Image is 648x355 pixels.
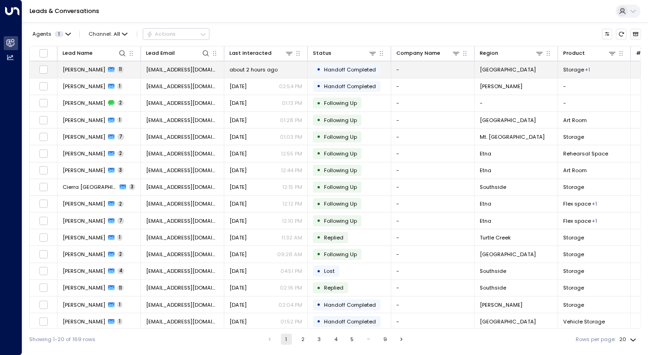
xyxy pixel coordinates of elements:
[146,217,219,225] span: abuefort@gmail.com
[63,49,93,58] div: Lead Name
[146,116,219,124] span: kksamples@comcast.net
[563,167,587,174] span: Art Room
[576,336,616,343] label: Rows per page:
[229,301,247,309] span: Oct 08, 2025
[317,97,321,110] div: •
[324,66,376,73] span: Handoff Completed
[324,217,357,225] span: Following Up
[282,183,302,191] p: 12:15 PM
[39,199,48,208] span: Toggle select row
[480,267,506,275] span: Southside
[117,302,122,308] span: 1
[324,318,376,325] span: Handoff Completed
[317,248,321,260] div: •
[39,317,48,326] span: Toggle select row
[585,66,590,73] div: Vehicle Storage
[391,280,475,296] td: -
[117,234,122,241] span: 1
[324,251,357,258] span: Following Up
[63,251,105,258] span: Mary Davis
[563,217,591,225] span: Flex space
[229,284,247,291] span: Sep 22, 2025
[63,133,105,141] span: Dustin White
[324,116,357,124] span: Following Up
[480,284,506,291] span: Southside
[129,184,135,190] span: 3
[317,265,321,278] div: •
[280,267,302,275] p: 04:51 PM
[117,201,124,207] span: 2
[324,284,343,291] span: Replied
[117,167,124,174] span: 3
[391,179,475,195] td: -
[229,133,247,141] span: Yesterday
[282,200,302,207] p: 12:12 PM
[63,301,105,309] span: Harold Broadhurst
[317,147,321,160] div: •
[391,229,475,245] td: -
[480,217,491,225] span: Etna
[563,251,584,258] span: Storage
[229,251,247,258] span: Yesterday
[146,251,219,258] span: madavis528@comcast.net
[39,250,48,259] span: Toggle select row
[39,65,48,74] span: Toggle select row
[146,150,219,157] span: ochre_blusher56@icloud.com
[480,167,491,174] span: Etna
[324,150,357,157] span: Following Up
[391,61,475,77] td: -
[86,29,131,39] span: Channel:
[391,196,475,212] td: -
[146,183,219,191] span: 412cieo.cieo@gmail.com
[146,49,210,58] div: Lead Email
[229,200,247,207] span: Yesterday
[146,200,219,207] span: hazlett846@gmail.com
[146,83,219,90] span: hbaxendell9437@gmail.com
[39,116,48,125] span: Toggle select row
[280,318,302,325] p: 01:52 PM
[146,99,219,107] span: kksamples@comcast.net
[63,167,105,174] span: Jamilah Lahijuddin
[114,31,120,37] span: All
[480,49,544,58] div: Region
[282,99,302,107] p: 01:13 PM
[39,216,48,226] span: Toggle select row
[480,66,536,73] span: Murrysville
[317,63,321,76] div: •
[391,129,475,145] td: -
[229,83,247,90] span: Yesterday
[317,214,321,227] div: •
[391,313,475,329] td: -
[480,133,545,141] span: Mt. Pleasant
[620,334,638,345] div: 20
[324,234,343,241] span: Replied
[63,284,105,291] span: Mark Williams
[146,267,219,275] span: mwilliams3775@gmail.com
[317,114,321,126] div: •
[563,133,584,141] span: Storage
[563,284,584,291] span: Storage
[391,246,475,262] td: -
[117,268,124,274] span: 4
[39,49,48,58] span: Toggle select all
[563,301,584,309] span: Storage
[146,234,219,241] span: tcarpenter154@gmail.com
[117,83,122,90] span: 1
[563,183,584,191] span: Storage
[563,234,584,241] span: Storage
[280,116,302,124] p: 01:28 PM
[317,298,321,311] div: •
[63,116,105,124] span: Kathy Kruger
[63,49,127,58] div: Lead Name
[324,301,376,309] span: Handoff Completed
[592,217,597,225] div: Rehearsal Space
[63,99,105,107] span: Kathy Kruger
[117,285,124,291] span: 11
[279,301,302,309] p: 02:04 PM
[480,200,491,207] span: Etna
[391,162,475,179] td: -
[317,130,321,143] div: •
[324,267,335,275] span: Lost
[396,49,460,58] div: Company Name
[117,318,122,325] span: 1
